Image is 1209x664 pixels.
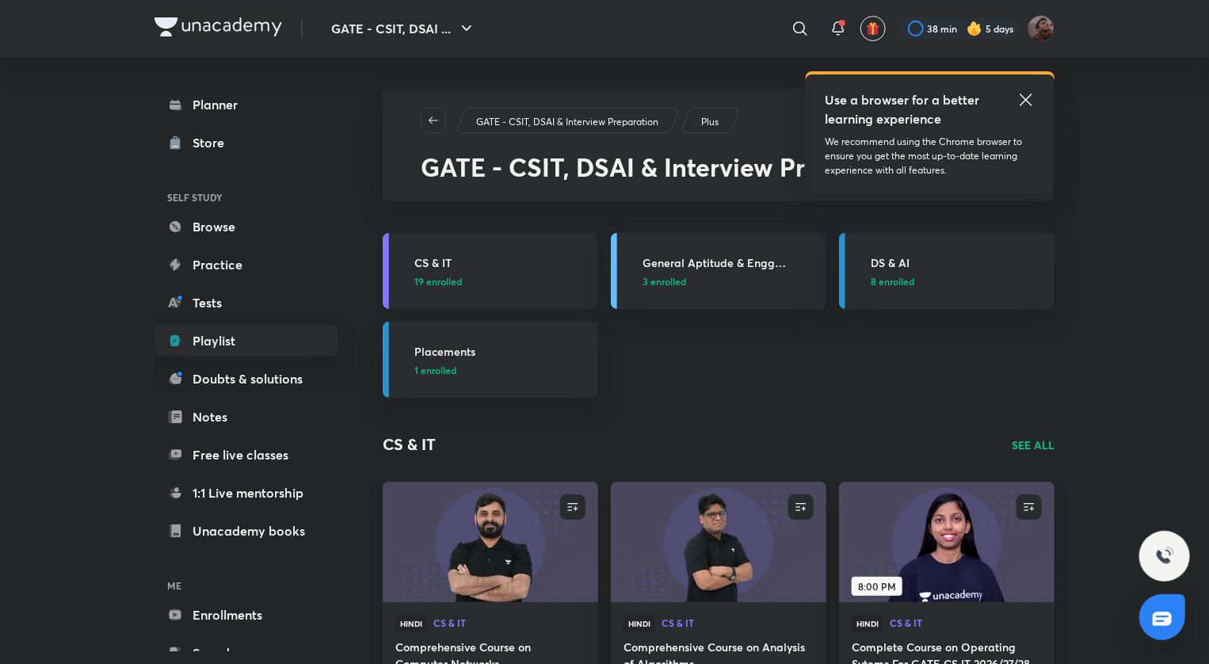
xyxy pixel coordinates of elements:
img: new-thumbnail [608,480,828,603]
h6: SELF STUDY [154,184,338,211]
a: Placements1 enrolled [383,322,598,398]
a: CS & IT [433,618,585,629]
a: Tests [154,287,338,319]
button: GATE - CSIT, DSAI ... [322,13,486,44]
a: GATE - CSIT, DSAI & Interview Preparation [474,115,662,129]
h3: DS & AI [871,254,1045,271]
h3: General Aptitude & Engg Mathematics [643,254,817,271]
img: avatar [866,21,880,36]
span: 3 enrolled [643,274,686,288]
span: CS & IT [662,618,814,628]
a: Browse [154,211,338,242]
a: CS & IT [890,618,1042,629]
h6: ME [154,572,338,599]
span: CS & IT [890,618,1042,628]
a: Free live classes [154,439,338,471]
span: 1 enrolled [414,363,456,377]
a: CS & IT [662,618,814,629]
img: ttu [1155,547,1174,566]
a: Notes [154,401,338,433]
span: Hindi [852,615,883,632]
span: Hindi [395,615,427,632]
span: 8 enrolled [871,274,914,288]
h3: Placements [414,343,589,360]
button: avatar [860,16,886,41]
h5: Use a browser for a better learning experience [825,90,982,128]
a: CS & IT19 enrolled [383,233,598,309]
a: General Aptitude & Engg Mathematics3 enrolled [611,233,826,309]
img: new-thumbnail [837,480,1056,603]
h3: CS & IT [414,254,589,271]
span: Hindi [624,615,655,632]
p: Plus [701,115,719,129]
a: Company Logo [154,17,282,40]
span: 8:00 PM [852,577,902,596]
p: We recommend using the Chrome browser to ensure you get the most up-to-date learning experience w... [825,135,1035,177]
img: new-thumbnail [380,480,600,603]
a: Planner [154,89,338,120]
a: Store [154,127,338,158]
a: SEE ALL [1012,437,1055,453]
a: Doubts & solutions [154,363,338,395]
a: new-thumbnail [611,482,826,602]
a: DS & AI8 enrolled [839,233,1055,309]
img: streak [967,21,982,36]
a: Plus [699,115,722,129]
span: GATE - CSIT, DSAI & Interview Preparation Playlist [421,150,1014,184]
a: Practice [154,249,338,280]
img: Company Logo [154,17,282,36]
span: CS & IT [433,618,585,628]
p: GATE - CSIT, DSAI & Interview Preparation [476,115,658,129]
div: Store [193,133,234,152]
h2: CS & IT [383,433,436,456]
a: 1:1 Live mentorship [154,477,338,509]
a: new-thumbnail8:00 PM [839,482,1055,602]
a: Enrollments [154,599,338,631]
a: new-thumbnail [383,482,598,602]
img: Suryansh Singh [1028,15,1055,42]
a: Playlist [154,325,338,357]
span: 19 enrolled [414,274,462,288]
a: Unacademy books [154,515,338,547]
